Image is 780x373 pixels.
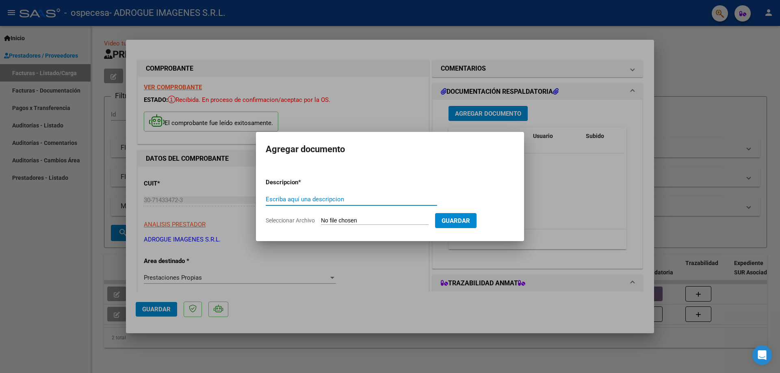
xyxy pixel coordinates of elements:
span: Seleccionar Archivo [266,217,315,224]
p: Descripcion [266,178,340,187]
h2: Agregar documento [266,142,514,157]
button: Guardar [435,213,477,228]
span: Guardar [442,217,470,224]
div: Open Intercom Messenger [752,345,772,365]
